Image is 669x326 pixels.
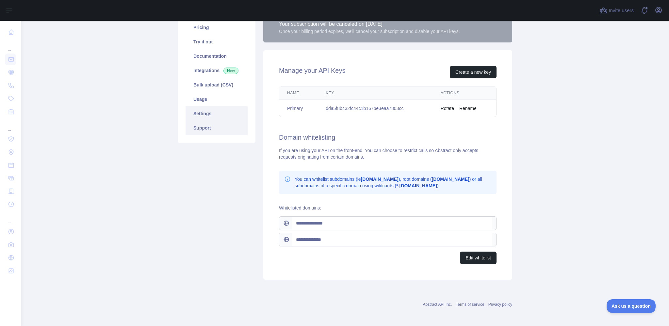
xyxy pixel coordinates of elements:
[609,7,634,14] span: Invite users
[361,177,399,182] b: [DOMAIN_NAME]
[432,177,469,182] b: [DOMAIN_NAME]
[279,205,321,210] label: Whitelisted domains:
[5,39,16,52] div: ...
[186,20,248,35] a: Pricing
[488,302,512,307] a: Privacy policy
[186,63,248,78] a: Integrations New
[279,147,497,160] div: If you are using your API on the front-end. You can choose to restrict calls so Abstract only acc...
[598,5,635,16] button: Invite users
[450,66,497,78] button: Create a new key
[279,20,460,28] div: Your subscription will be canceled on [DATE]
[460,252,497,264] button: Edit whitelist
[186,78,248,92] a: Bulk upload (CSV)
[607,299,656,313] iframe: Toggle Customer Support
[279,100,318,117] td: Primary
[186,49,248,63] a: Documentation
[223,68,238,74] span: New
[279,28,460,35] div: Once your billing period expires, we'll cancel your subscription and disable your API keys.
[318,100,433,117] td: dda5f8b432fc44c1b167be3eaa7803cc
[186,92,248,106] a: Usage
[186,35,248,49] a: Try it out
[279,133,497,142] h2: Domain whitelisting
[433,86,496,100] th: Actions
[186,106,248,121] a: Settings
[5,119,16,132] div: ...
[459,105,477,112] button: Rename
[186,121,248,135] a: Support
[423,302,452,307] a: Abstract API Inc.
[279,66,345,78] h2: Manage your API Keys
[396,183,437,188] b: *.[DOMAIN_NAME]
[318,86,433,100] th: Key
[295,176,491,189] p: You can whitelist subdomains (ie ), root domains ( ) or all subdomains of a specific domain using...
[441,105,454,112] button: Rotate
[5,211,16,225] div: ...
[456,302,484,307] a: Terms of service
[279,86,318,100] th: Name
